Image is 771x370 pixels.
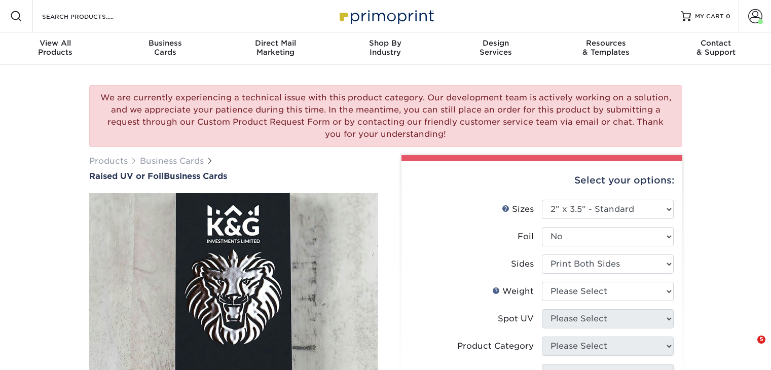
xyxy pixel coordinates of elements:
span: 5 [757,336,765,344]
div: Sides [511,258,534,270]
div: Cards [110,39,220,57]
div: Sizes [502,203,534,215]
div: Services [440,39,550,57]
a: Resources& Templates [550,32,660,65]
input: SEARCH PRODUCTS..... [41,10,140,22]
span: Direct Mail [221,39,331,48]
span: 0 [726,13,730,20]
div: Industry [331,39,440,57]
span: Contact [661,39,771,48]
span: Design [440,39,550,48]
a: Business Cards [140,156,204,166]
a: Products [89,156,128,166]
div: & Support [661,39,771,57]
div: We are currently experiencing a technical issue with this product category. Our development team ... [89,85,682,147]
img: Primoprint [335,5,436,27]
a: Direct MailMarketing [221,32,331,65]
a: Contact& Support [661,32,771,65]
span: MY CART [695,12,724,21]
div: Spot UV [498,313,534,325]
h1: Business Cards [89,171,378,181]
div: Foil [518,231,534,243]
div: Select your options: [410,161,674,200]
div: & Templates [550,39,660,57]
span: Business [110,39,220,48]
a: Shop ByIndustry [331,32,440,65]
div: Weight [492,285,534,298]
a: Raised UV or FoilBusiness Cards [89,171,378,181]
span: Shop By [331,39,440,48]
div: Marketing [221,39,331,57]
span: Resources [550,39,660,48]
iframe: Intercom live chat [737,336,761,360]
a: BusinessCards [110,32,220,65]
div: Product Category [457,340,534,352]
span: Raised UV or Foil [89,171,164,181]
a: DesignServices [440,32,550,65]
